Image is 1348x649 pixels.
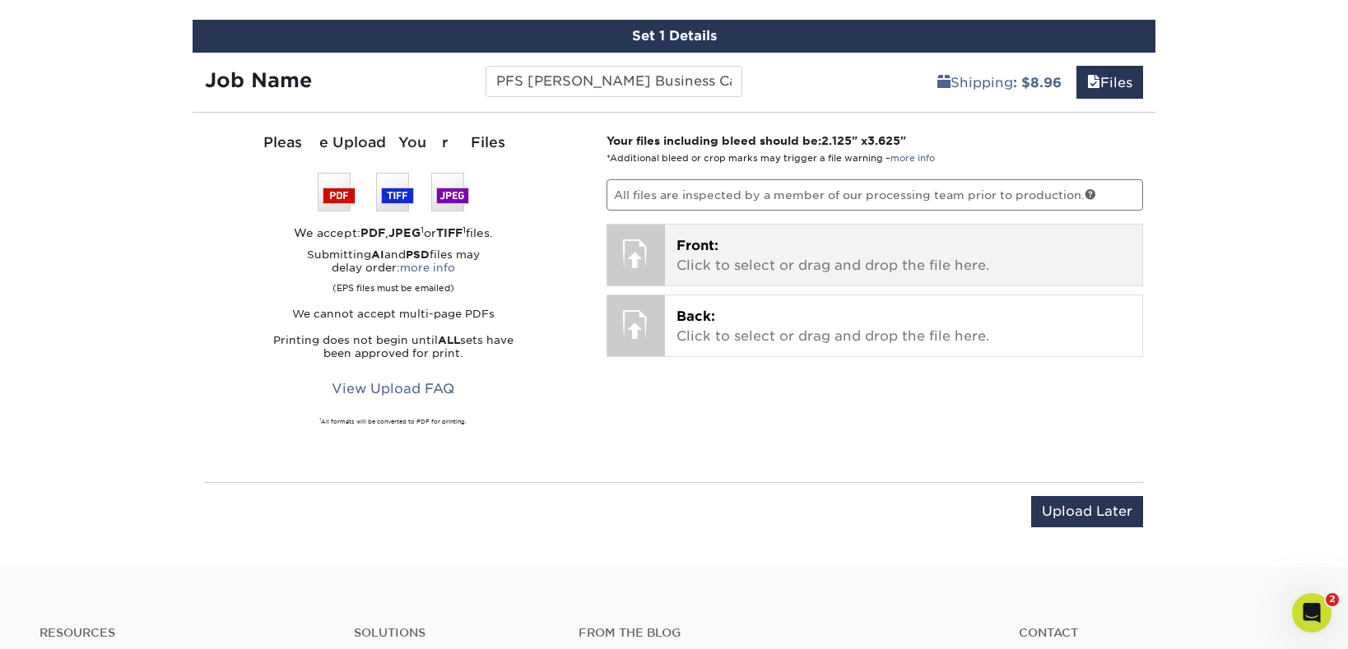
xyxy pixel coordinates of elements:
small: (EPS files must be emailed) [332,275,454,294]
p: Printing does not begin until sets have been approved for print. [205,334,582,360]
div: All formats will be converted to PDF for printing. [205,418,582,426]
a: View Upload FAQ [321,373,465,405]
p: We cannot accept multi-page PDFs [205,308,582,321]
p: All files are inspected by a member of our processing team prior to production. [607,179,1144,211]
span: Back: [676,308,715,324]
a: more info [400,262,455,274]
img: We accept: PSD, TIFF, or JPEG (JPG) [318,173,469,211]
h4: From the Blog [579,626,974,640]
strong: TIFF [436,226,463,239]
sup: 1 [421,225,424,234]
input: Enter a job name [486,66,741,97]
p: Submitting and files may delay order: [205,248,582,294]
div: Please Upload Your Files [205,132,582,154]
div: Set 1 Details [193,20,1155,53]
strong: JPEG [388,226,421,239]
small: *Additional bleed or crop marks may trigger a file warning – [607,153,935,164]
span: 2.125 [821,134,852,147]
b: : $8.96 [1013,75,1062,90]
span: shipping [937,75,951,90]
a: more info [890,153,935,164]
h4: Solutions [354,626,554,640]
sup: 1 [319,417,321,422]
span: 2 [1326,593,1339,606]
p: Click to select or drag and drop the file here. [676,236,1132,276]
strong: ALL [438,334,460,346]
a: Files [1076,66,1143,99]
strong: Job Name [205,68,312,92]
strong: PSD [406,248,430,261]
span: files [1087,75,1100,90]
strong: PDF [360,226,385,239]
sup: 1 [463,225,466,234]
div: We accept: , or files. [205,225,582,241]
iframe: Intercom live chat [1292,593,1332,633]
a: Contact [1019,626,1308,640]
input: Upload Later [1031,496,1143,527]
span: Front: [676,238,718,253]
strong: AI [371,248,384,261]
h4: Resources [40,626,329,640]
strong: Your files including bleed should be: " x " [607,134,906,147]
span: 3.625 [867,134,900,147]
p: Click to select or drag and drop the file here. [676,307,1132,346]
a: Shipping: $8.96 [927,66,1072,99]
